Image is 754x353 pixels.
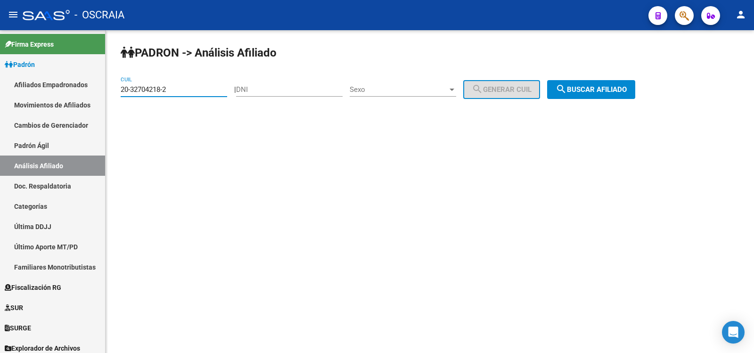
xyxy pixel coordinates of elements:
[556,83,567,95] mat-icon: search
[5,282,61,293] span: Fiscalización RG
[547,80,635,99] button: Buscar afiliado
[8,9,19,20] mat-icon: menu
[472,83,483,95] mat-icon: search
[5,59,35,70] span: Padrón
[234,85,547,94] div: |
[5,303,23,313] span: SUR
[74,5,124,25] span: - OSCRAIA
[5,323,31,333] span: SURGE
[735,9,746,20] mat-icon: person
[556,85,627,94] span: Buscar afiliado
[5,39,54,49] span: Firma Express
[350,85,448,94] span: Sexo
[472,85,532,94] span: Generar CUIL
[121,46,277,59] strong: PADRON -> Análisis Afiliado
[463,80,540,99] button: Generar CUIL
[722,321,745,344] div: Open Intercom Messenger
